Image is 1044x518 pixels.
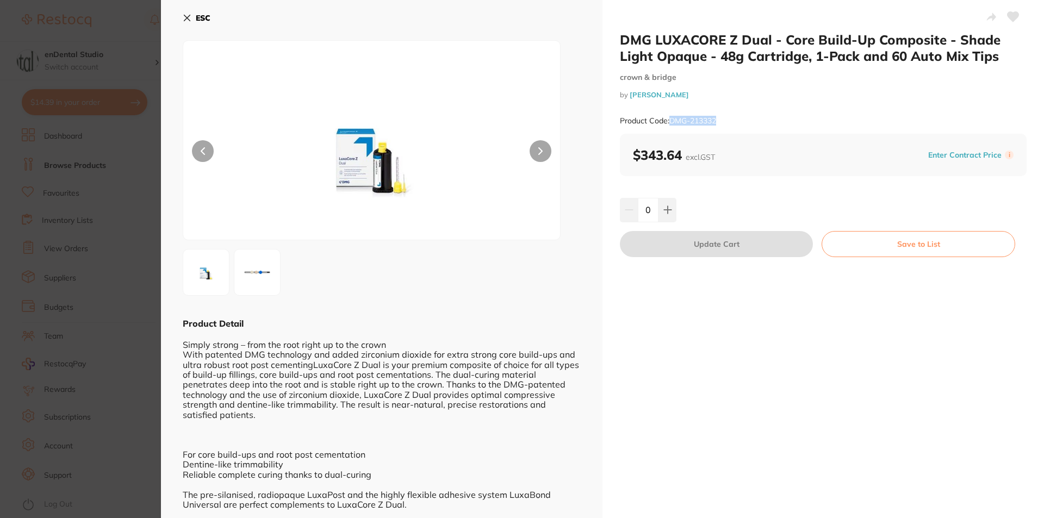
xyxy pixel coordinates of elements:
[196,13,210,23] b: ESC
[630,90,689,99] a: [PERSON_NAME]
[187,253,226,292] img: MzIuanBn
[183,9,210,27] button: ESC
[925,150,1005,160] button: Enter Contract Price
[620,32,1027,64] h2: DMG LUXACORE Z Dual - Core Build-Up Composite - Shade Light Opaque - 48g Cartridge, 1-Pack and 60...
[620,91,1027,99] small: by
[238,253,277,292] img: MzJfMi5qcGc
[259,68,485,240] img: MzIuanBn
[620,231,813,257] button: Update Cart
[1005,151,1014,159] label: i
[822,231,1015,257] button: Save to List
[620,73,1027,82] small: crown & bridge
[620,116,716,126] small: Product Code: DMG-213332
[183,318,244,329] b: Product Detail
[633,147,715,163] b: $343.64
[686,152,715,162] span: excl. GST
